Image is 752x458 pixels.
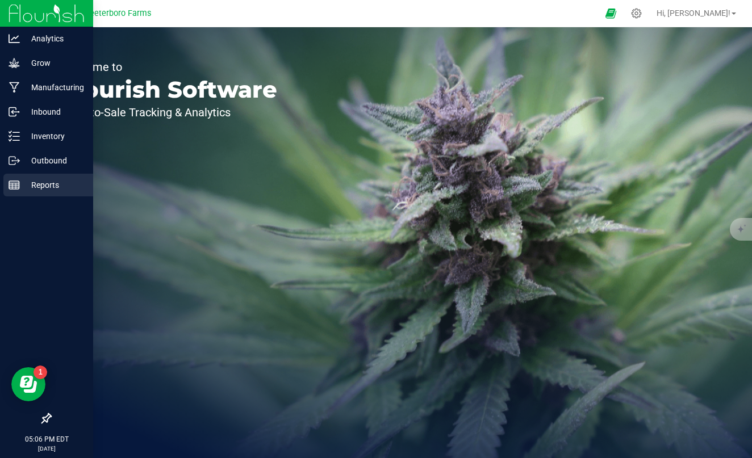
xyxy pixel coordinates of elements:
p: Welcome to [61,61,277,73]
p: 05:06 PM EDT [5,434,88,444]
div: Manage settings [629,8,644,19]
p: [DATE] [5,444,88,453]
span: Skeeterboro Farms [81,9,151,18]
inline-svg: Reports [9,179,20,191]
p: Inventory [20,129,88,143]
p: Outbound [20,154,88,167]
p: Manufacturing [20,81,88,94]
p: Inbound [20,105,88,119]
inline-svg: Inbound [9,106,20,117]
p: Seed-to-Sale Tracking & Analytics [61,107,277,118]
inline-svg: Outbound [9,155,20,166]
span: Hi, [PERSON_NAME]! [657,9,730,18]
p: Grow [20,56,88,70]
inline-svg: Grow [9,57,20,69]
p: Flourish Software [61,78,277,101]
p: Reports [20,178,88,192]
iframe: Resource center [11,367,45,401]
span: Open Ecommerce Menu [598,2,624,24]
inline-svg: Analytics [9,33,20,44]
p: Analytics [20,32,88,45]
iframe: Resource center unread badge [34,365,47,379]
inline-svg: Inventory [9,131,20,142]
inline-svg: Manufacturing [9,82,20,93]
